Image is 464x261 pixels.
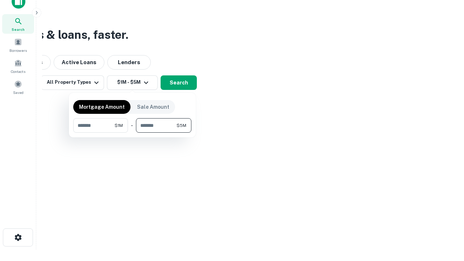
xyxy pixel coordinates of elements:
[137,103,169,111] p: Sale Amount
[177,122,186,129] span: $5M
[428,203,464,238] iframe: Chat Widget
[131,118,133,133] div: -
[115,122,123,129] span: $1M
[79,103,125,111] p: Mortgage Amount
